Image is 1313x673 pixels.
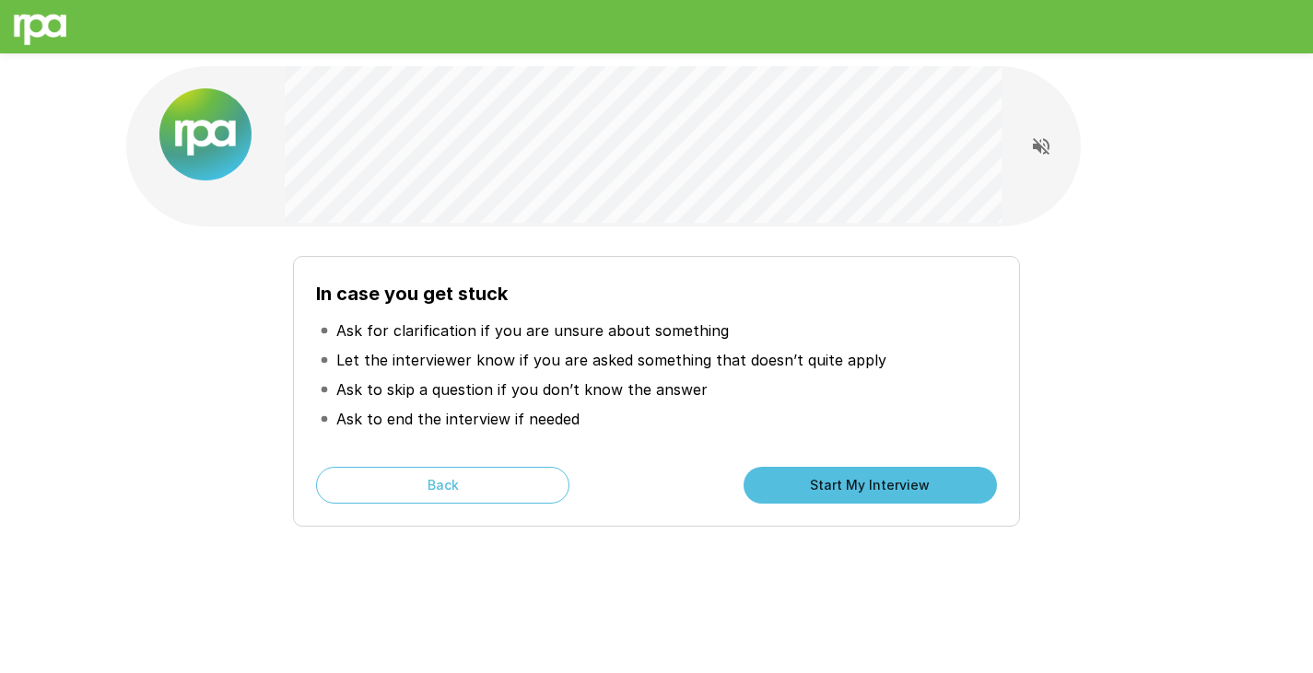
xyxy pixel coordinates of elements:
[1023,128,1060,165] button: Read questions aloud
[336,319,729,342] p: Ask for clarification if you are unsure about something
[744,467,997,504] button: Start My Interview
[316,467,569,504] button: Back
[336,378,708,400] p: Ask to skip a question if you don’t know the answer
[336,408,580,430] p: Ask to end the interview if needed
[316,283,508,305] b: In case you get stuck
[336,349,886,371] p: Let the interviewer know if you are asked something that doesn’t quite apply
[159,88,252,180] img: new%2520logo%2520(1).png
